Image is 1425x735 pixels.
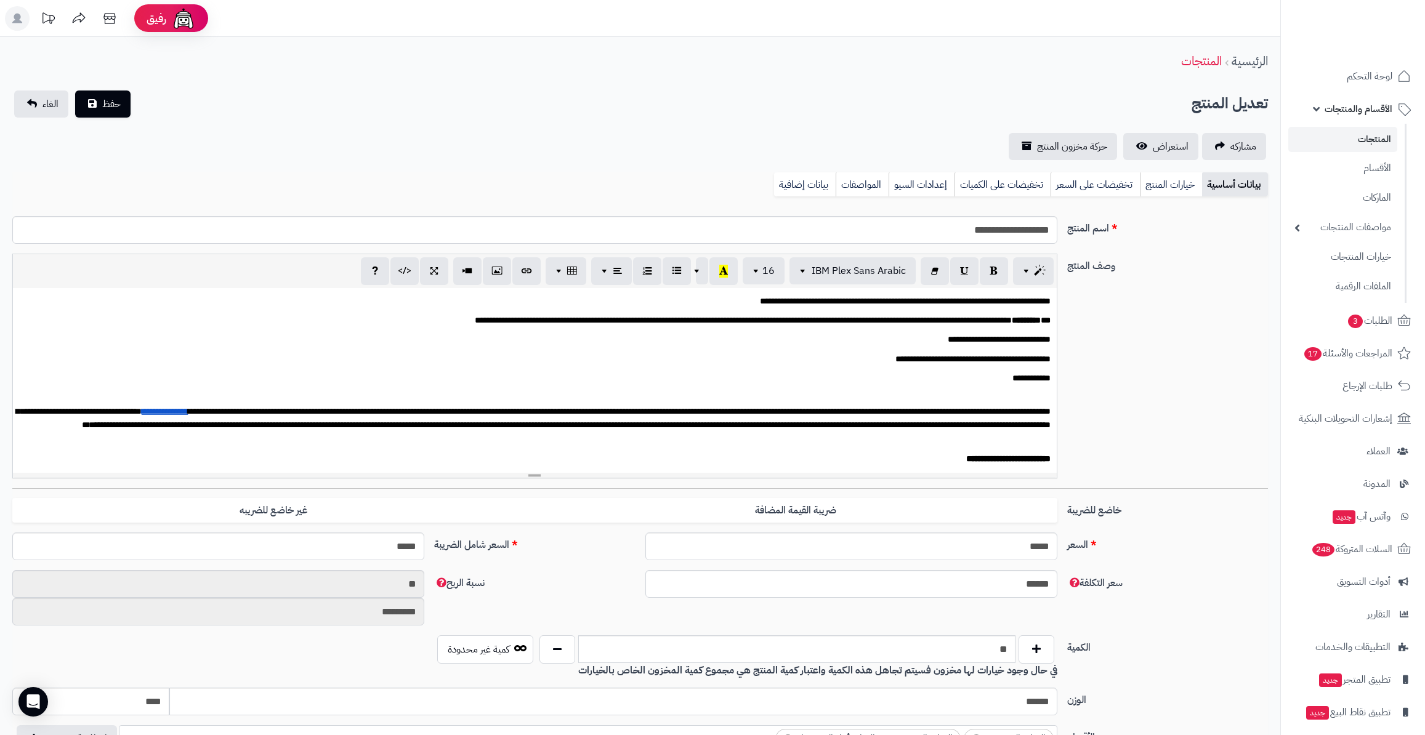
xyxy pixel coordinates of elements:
[1051,172,1140,197] a: تخفيضات على السعر
[1288,127,1397,152] a: المنتجات
[1288,469,1418,499] a: المدونة
[1288,339,1418,368] a: المراجعات والأسئلة17
[1288,214,1397,241] a: مواصفات المنتجات
[1347,68,1392,85] span: لوحة التحكم
[1337,573,1391,590] span: أدوات التسويق
[578,663,1057,678] b: في حال وجود خيارات لها مخزون فسيتم تجاهل هذه الكمية واعتبار كمية المنتج هي مجموع كمية المخزون الخ...
[1288,567,1418,596] a: أدوات التسويق
[1315,638,1391,656] span: التطبيقات والخدمات
[743,257,785,284] button: 16
[812,263,906,278] span: IBM Plex Sans Arabic
[774,172,836,197] a: بيانات إضافية
[789,257,916,284] button: IBM Plex Sans Arabic
[1303,345,1392,362] span: المراجعات والأسئلة
[1140,172,1202,197] a: خيارات المنتج
[1288,697,1418,727] a: تطبيق نقاط البيعجديد
[1232,52,1268,70] a: الرئيسية
[1288,62,1418,91] a: لوحة التحكم
[955,172,1051,197] a: تخفيضات على الكميات
[1202,172,1268,197] a: بيانات أساسية
[434,576,485,590] span: نسبة الربح
[1288,244,1397,270] a: خيارات المنتجات
[1062,635,1274,655] label: الكمية
[1348,315,1363,328] span: 3
[1312,543,1334,556] span: 248
[1062,532,1274,552] label: السعر
[1311,540,1392,558] span: السلات المتروكة
[1288,502,1418,531] a: وآتس آبجديد
[1288,436,1418,466] a: العملاء
[1331,508,1391,525] span: وآتس آب
[1288,306,1418,335] a: الطلبات3
[1288,632,1418,662] a: التطبيقات والخدمات
[1288,534,1418,564] a: السلات المتروكة248
[1347,312,1392,329] span: الطلبات
[1288,371,1418,401] a: طلبات الإرجاع
[1363,475,1391,492] span: المدونة
[1062,688,1274,707] label: الوزن
[1288,665,1418,694] a: تطبيق المتجرجديد
[762,263,775,278] span: 16
[1306,706,1329,720] span: جديد
[1230,139,1256,154] span: مشاركه
[12,498,535,523] label: غير خاضع للضريبه
[1319,673,1342,687] span: جديد
[1153,139,1189,154] span: استعراض
[1333,510,1355,524] span: جديد
[1318,671,1391,688] span: تطبيق المتجر
[836,172,889,197] a: المواصفات
[1288,404,1418,433] a: إشعارات التحويلات البنكية
[147,11,166,26] span: رفيق
[1342,377,1392,395] span: طلبات الإرجاع
[1062,254,1274,273] label: وصف المنتج
[1366,443,1391,460] span: العملاء
[1202,133,1266,160] a: مشاركه
[429,532,640,552] label: السعر شامل الضريبة
[102,97,121,111] span: حفظ
[171,6,196,31] img: ai-face.png
[1037,139,1107,154] span: حركة مخزون المنتج
[1288,273,1397,300] a: الملفات الرقمية
[1123,133,1198,160] a: استعراض
[1305,704,1391,721] span: تطبيق نقاط البيع
[1062,216,1274,236] label: اسم المنتج
[889,172,955,197] a: إعدادات السيو
[18,687,48,717] div: Open Intercom Messenger
[1299,410,1392,427] span: إشعارات التحويلات البنكية
[535,498,1057,523] label: ضريبة القيمة المضافة
[1009,133,1117,160] a: حركة مخزون المنتج
[33,6,63,34] a: تحديثات المنصة
[1304,347,1322,361] span: 17
[1288,185,1397,211] a: الماركات
[1192,91,1268,116] h2: تعديل المنتج
[14,90,68,118] a: الغاء
[1062,498,1274,518] label: خاضع للضريبة
[1288,600,1418,629] a: التقارير
[42,97,59,111] span: الغاء
[75,90,131,118] button: حفظ
[1367,606,1391,623] span: التقارير
[1325,100,1392,118] span: الأقسام والمنتجات
[1067,576,1123,590] span: سعر التكلفة
[1288,155,1397,182] a: الأقسام
[1181,52,1222,70] a: المنتجات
